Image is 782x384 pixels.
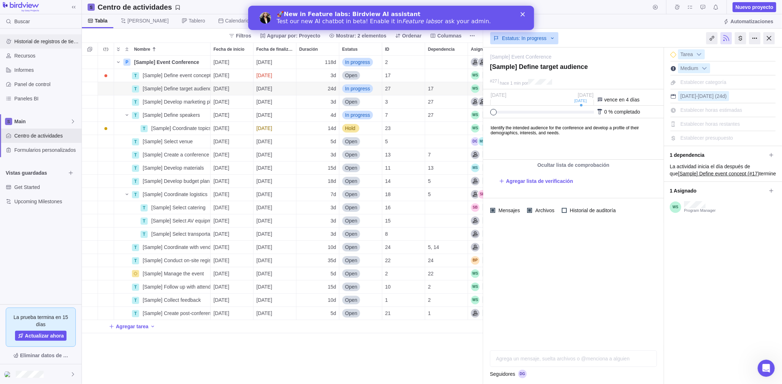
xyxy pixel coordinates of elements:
div: T [132,99,139,106]
span: Explorar vistas [66,168,76,178]
div: Asignados [468,135,540,148]
div: Nombre [114,280,211,294]
div: Estatus [339,122,382,135]
div: Fecha de inicio [211,228,254,241]
span: Mostrar: 2 elementos [336,32,387,39]
div: Fecha de inicio [211,201,254,214]
div: Indicación de problema [98,214,114,228]
span: Dependencia [428,46,455,53]
div: Nombre [114,82,211,95]
div: Fecha de inicio [211,109,254,122]
div: Fecha de inicio [211,241,254,254]
div: ID [382,43,425,55]
iframe: Intercom live chat banner [248,6,534,30]
div: T [132,244,139,251]
span: Eliminar datos de muestra [6,350,76,361]
div: Estatus [339,214,382,228]
div: Dependencia [425,109,468,122]
div: Nombre [114,175,211,188]
div: Logistics Coordinator [478,58,487,66]
span: Agregar tarea [116,323,148,330]
div: Add New [82,320,540,333]
div: Fecha de finalización [254,307,296,320]
span: Formularios personalizados [14,146,79,154]
div: T [132,165,139,172]
div: Fecha de inicio [211,267,254,280]
div: Fecha de finalización [254,122,296,135]
div: Dejar de seguir [720,32,732,44]
span: Buscar [14,18,30,25]
div: Estatus [339,95,382,109]
div: Duración [296,214,339,228]
div: Nombre [114,69,211,82]
div: Fecha de finalización [254,43,296,55]
span: Automatizaciones [720,16,776,26]
div: Estatus [339,201,382,214]
span: Guarda tu diseño y filtros actuales como una vista [95,2,183,12]
div: Fecha de inicio [211,122,254,135]
div: Indicación de problema [98,254,114,267]
div: ID [382,201,425,214]
div: Fecha de inicio [211,254,254,267]
div: Fecha de finalización [254,228,296,241]
div: Nombre [114,135,211,148]
div: ID [382,56,425,69]
div: ID [382,228,425,241]
div: Fecha de inicio [211,280,254,294]
span: Tabla [95,17,108,24]
span: Automatizaciones [731,18,773,25]
div: Dependencia [425,43,468,55]
a: Solicitudes de aprobación [698,5,708,11]
div: ID [382,307,425,320]
div: Fecha de finalización [254,294,296,307]
span: Fecha de finalización [256,46,293,53]
div: Duración [296,201,339,214]
div: T [132,310,139,317]
img: Show [4,371,13,377]
div: Dependencia [425,148,468,161]
div: ID [382,254,425,267]
div: Duración [296,56,339,69]
div: Asignados [468,95,540,109]
div: Fecha de inicio [211,69,254,82]
div: Duración [296,280,339,294]
div: T [132,191,139,198]
span: [Sample] Event Conference [134,59,199,66]
div: Nombre [114,228,211,241]
div: Asignados [468,175,540,188]
span: Estatus [342,46,358,53]
div: ID [382,148,425,161]
div: Asignados [468,241,540,254]
div: Asignados [468,254,540,267]
div: Nombre [114,148,211,161]
div: Duración [296,267,339,280]
span: Agrupar por: Proyecto [257,31,323,41]
span: Agrupar por: Proyecto [267,32,320,39]
span: Agregar lista de verificación [499,176,573,186]
div: Dependencia [425,95,468,109]
div: Estatus [339,294,382,307]
div: Nombre [114,56,211,69]
div: Asignados [468,214,540,228]
div: Nombre [114,95,211,109]
div: Copiar enlace [706,32,718,44]
div: Fecha de finalización [254,267,296,280]
span: Columnas [427,31,464,41]
div: Estatus [339,175,382,188]
div: Indicación de problema [98,69,114,82]
div: Dependencia [425,267,468,280]
span: Tablero [189,17,205,24]
span: Ordenar [392,31,424,41]
span: Asignados [471,46,493,53]
span: Iniciar temporizador [650,2,660,12]
div: Duración [296,188,339,201]
div: Indicación de problema [98,280,114,294]
div: Fecha de finalización [254,280,296,294]
span: Fecha de inicio [213,46,245,53]
div: Estatus [339,254,382,267]
div: Fecha de finalización [254,56,296,69]
div: Indicación de problema [98,175,114,188]
a: Actualizar ahora [15,331,67,341]
div: Indicación de problema [98,307,114,320]
div: Fecha de finalización [254,188,296,201]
